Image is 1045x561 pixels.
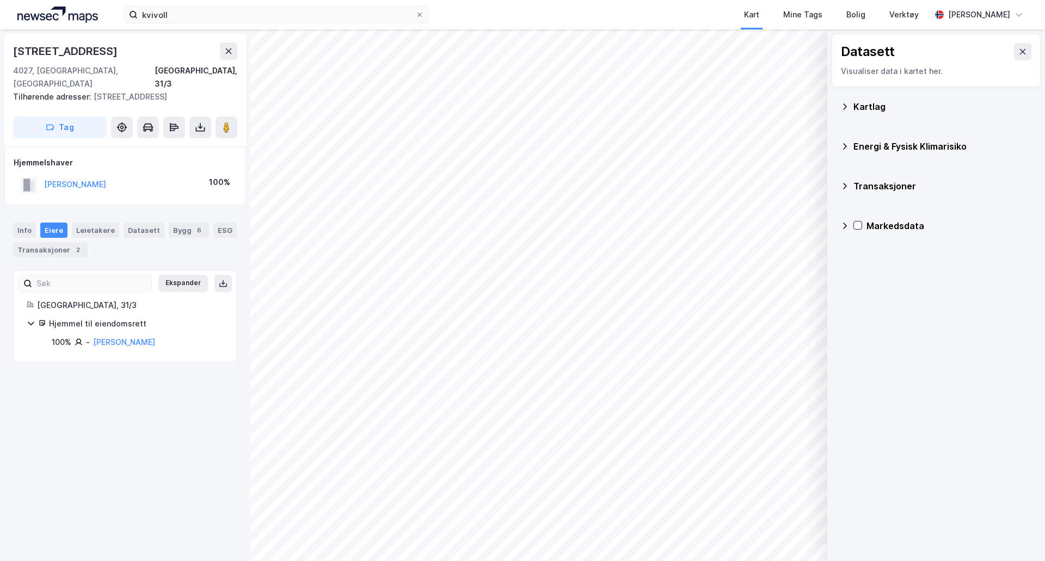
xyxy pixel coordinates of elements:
div: Mine Tags [783,8,822,21]
div: [STREET_ADDRESS] [13,90,229,103]
div: 100% [209,176,230,189]
button: Tag [13,116,107,138]
div: [PERSON_NAME] [948,8,1010,21]
div: Markedsdata [866,219,1032,232]
div: Datasett [124,223,164,238]
div: Hjemmelshaver [14,156,237,169]
div: Transaksjoner [13,242,88,257]
div: Visualiser data i kartet her. [841,65,1031,78]
div: Datasett [841,43,895,60]
div: [STREET_ADDRESS] [13,42,120,60]
iframe: Chat Widget [991,509,1045,561]
input: Søk [32,275,151,292]
div: 6 [194,225,205,236]
div: Bygg [169,223,209,238]
div: Verktøy [889,8,919,21]
a: [PERSON_NAME] [93,337,155,347]
div: Bolig [846,8,865,21]
div: Leietakere [72,223,119,238]
div: Transaksjoner [853,180,1032,193]
div: Info [13,223,36,238]
span: Tilhørende adresser: [13,92,94,101]
div: ESG [213,223,237,238]
div: - [86,336,90,349]
div: Eiere [40,223,67,238]
div: 2 [72,244,83,255]
button: Ekspander [158,275,208,292]
div: Hjemmel til eiendomsrett [49,317,224,330]
div: Kart [744,8,759,21]
div: 100% [52,336,71,349]
div: Kartlag [853,100,1032,113]
div: 4027, [GEOGRAPHIC_DATA], [GEOGRAPHIC_DATA] [13,64,155,90]
input: Søk på adresse, matrikkel, gårdeiere, leietakere eller personer [138,7,415,23]
div: Energi & Fysisk Klimarisiko [853,140,1032,153]
div: Kontrollprogram for chat [991,509,1045,561]
div: [GEOGRAPHIC_DATA], 31/3 [37,299,224,312]
img: logo.a4113a55bc3d86da70a041830d287a7e.svg [17,7,98,23]
div: [GEOGRAPHIC_DATA], 31/3 [155,64,237,90]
